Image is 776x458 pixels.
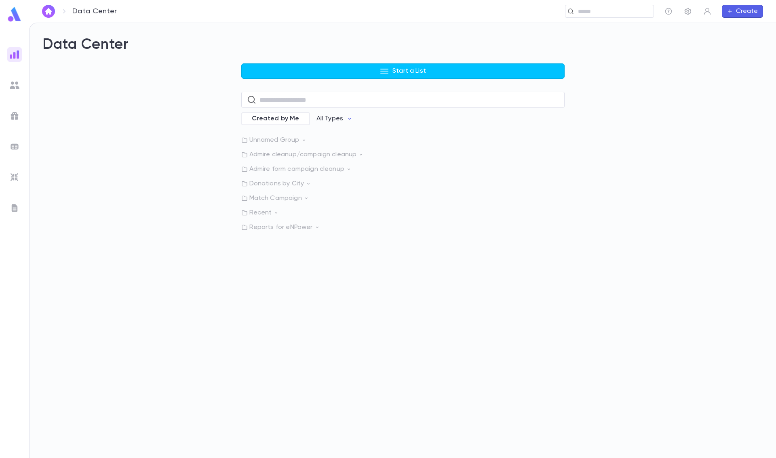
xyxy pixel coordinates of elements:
[241,136,565,144] p: Unnamed Group
[392,67,426,75] p: Start a List
[42,36,763,54] h2: Data Center
[10,203,19,213] img: letters_grey.7941b92b52307dd3b8a917253454ce1c.svg
[72,7,117,16] p: Data Center
[310,111,359,126] button: All Types
[44,8,53,15] img: home_white.a664292cf8c1dea59945f0da9f25487c.svg
[247,115,304,123] span: Created by Me
[241,194,565,202] p: Match Campaign
[241,63,565,79] button: Start a List
[316,115,343,123] p: All Types
[241,165,565,173] p: Admire form campaign cleanup
[10,111,19,121] img: campaigns_grey.99e729a5f7ee94e3726e6486bddda8f1.svg
[241,112,310,125] div: Created by Me
[10,142,19,151] img: batches_grey.339ca447c9d9533ef1741baa751efc33.svg
[241,209,565,217] p: Recent
[10,50,19,59] img: reports_gradient.dbe2566a39951672bc459a78b45e2f92.svg
[241,223,565,231] p: Reports for eNPower
[241,151,565,159] p: Admire cleanup/campaign cleanup
[6,6,23,22] img: logo
[241,180,565,188] p: Donations by City
[10,80,19,90] img: students_grey.60c7aba0da46da39d6d829b817ac14fc.svg
[10,172,19,182] img: imports_grey.530a8a0e642e233f2baf0ef88e8c9fcb.svg
[722,5,763,18] button: Create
